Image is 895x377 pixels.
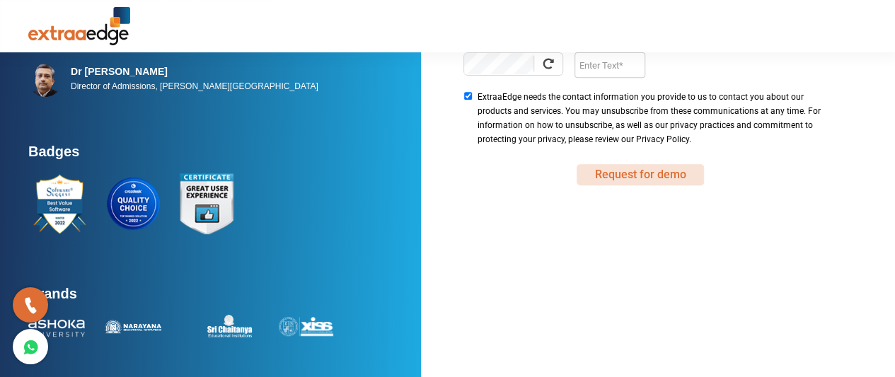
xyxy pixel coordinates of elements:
[71,78,318,95] p: Director of Admissions, [PERSON_NAME][GEOGRAPHIC_DATA]
[28,285,389,311] h4: Brands
[28,143,389,168] h4: Badges
[71,65,318,78] h5: Dr [PERSON_NAME]
[463,92,473,100] input: ExtraaEdge needs the contact information you provide to us to contact you about our products and ...
[477,90,829,146] span: ExtraaEdge needs the contact information you provide to us to contact you about our products and ...
[577,164,704,185] button: SUBMIT
[574,52,645,78] input: Enter Text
